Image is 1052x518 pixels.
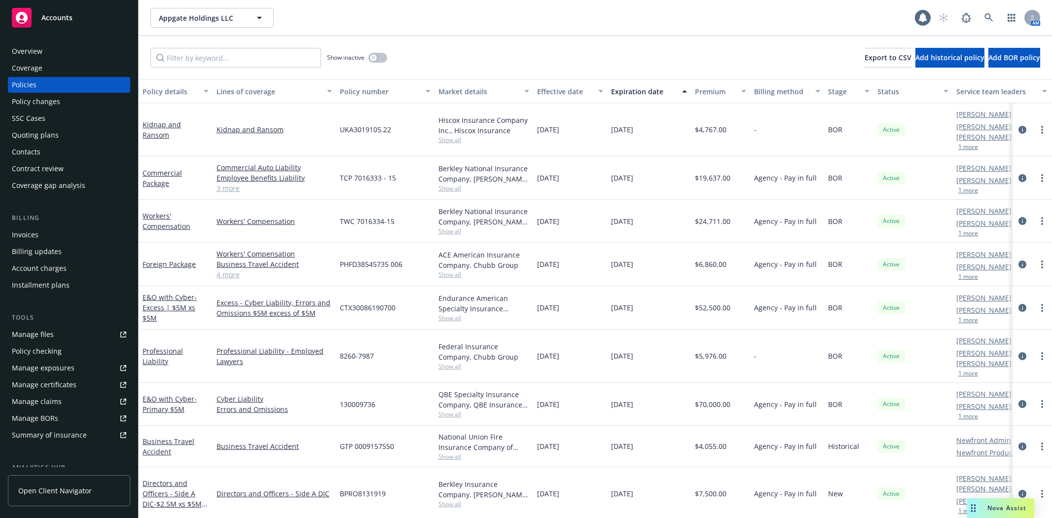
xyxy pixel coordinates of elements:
button: 1 more [958,187,978,193]
a: Foreign Package [143,259,196,269]
span: [DATE] [537,488,559,499]
span: Agency - Pay in full [754,216,817,226]
button: 1 more [958,317,978,323]
a: 3 more [217,183,332,193]
a: more [1036,488,1048,500]
div: Policy checking [12,343,62,359]
button: 1 more [958,274,978,280]
a: Manage files [8,327,130,342]
a: [PERSON_NAME] [956,206,1012,216]
div: Manage BORs [12,410,58,426]
div: Berkley National Insurance Company, [PERSON_NAME] Corporation [438,206,529,227]
span: Show all [438,270,529,279]
div: Contacts [12,144,40,160]
a: circleInformation [1016,259,1028,270]
span: - [754,124,757,135]
div: Account charges [12,260,67,276]
span: Agency - Pay in full [754,441,817,451]
span: PHFD38545735 006 [340,259,402,269]
div: ACE American Insurance Company, Chubb Group [438,250,529,270]
span: [DATE] [611,216,633,226]
div: Policy details [143,86,198,97]
a: Manage certificates [8,377,130,393]
a: more [1036,215,1048,227]
a: Business Travel Accident [217,259,332,269]
div: Policy number [340,86,420,97]
button: Premium [691,79,750,103]
button: Market details [435,79,533,103]
a: more [1036,398,1048,410]
div: Effective date [537,86,592,97]
a: Errors and Omissions [217,404,332,414]
span: $4,767.00 [695,124,726,135]
a: Business Travel Accident [143,437,194,456]
div: Billing updates [12,244,62,259]
a: [PERSON_NAME] [956,293,1012,303]
button: Stage [824,79,873,103]
a: Policy checking [8,343,130,359]
div: Federal Insurance Company, Chubb Group [438,341,529,362]
span: Active [881,174,901,183]
span: Agency - Pay in full [754,399,817,409]
span: [DATE] [611,259,633,269]
button: Effective date [533,79,607,103]
a: circleInformation [1016,441,1028,452]
a: Employee Benefits Liability [217,173,332,183]
button: Add BOR policy [988,48,1040,68]
span: Active [881,303,901,312]
span: BPRO8131919 [340,488,386,499]
button: 1 more [958,230,978,236]
div: Service team leaders [956,86,1036,97]
div: Berkley Insurance Company, [PERSON_NAME] Corporation [438,479,529,500]
span: Nova Assist [987,504,1026,512]
div: Manage exposures [12,360,74,376]
div: Coverage gap analysis [12,178,85,193]
a: Quoting plans [8,127,130,143]
div: Overview [12,43,42,59]
a: Manage claims [8,394,130,409]
a: [PERSON_NAME] [956,261,1012,272]
span: Active [881,442,901,451]
a: Coverage gap analysis [8,178,130,193]
span: [DATE] [537,302,559,313]
span: [DATE] [537,259,559,269]
a: circleInformation [1016,124,1028,136]
a: [PERSON_NAME] [956,389,1012,399]
button: 1 more [958,508,978,514]
a: Workers' Compensation [217,249,332,259]
span: BOR [828,259,842,269]
a: Policy changes [8,94,130,110]
a: Directors and Officers - Side A DIC [217,488,332,499]
div: Installment plans [12,277,70,293]
button: Nova Assist [967,498,1034,518]
div: Summary of insurance [12,427,87,443]
button: Export to CSV [865,48,911,68]
span: - [754,351,757,361]
a: more [1036,350,1048,362]
div: Market details [438,86,518,97]
div: Manage claims [12,394,62,409]
span: BOR [828,173,842,183]
span: $7,500.00 [695,488,726,499]
span: Agency - Pay in full [754,173,817,183]
a: [PERSON_NAME] [956,249,1012,259]
div: Policies [12,77,36,93]
a: Installment plans [8,277,130,293]
button: Service team leaders [952,79,1051,103]
span: BOR [828,302,842,313]
span: TWC 7016334-15 [340,216,395,226]
a: [PERSON_NAME] [956,175,1012,185]
span: Add BOR policy [988,53,1040,62]
a: Commercial Package [143,168,182,188]
a: Workers' Compensation [217,216,332,226]
span: [DATE] [537,441,559,451]
span: Show all [438,452,529,461]
a: [PERSON_NAME] [956,109,1012,119]
span: TCP 7016333 - 15 [340,173,396,183]
a: more [1036,172,1048,184]
span: [DATE] [611,173,633,183]
div: Coverage [12,60,42,76]
div: Stage [828,86,859,97]
span: BOR [828,399,842,409]
div: Endurance American Specialty Insurance Company, Sompo International [438,293,529,314]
